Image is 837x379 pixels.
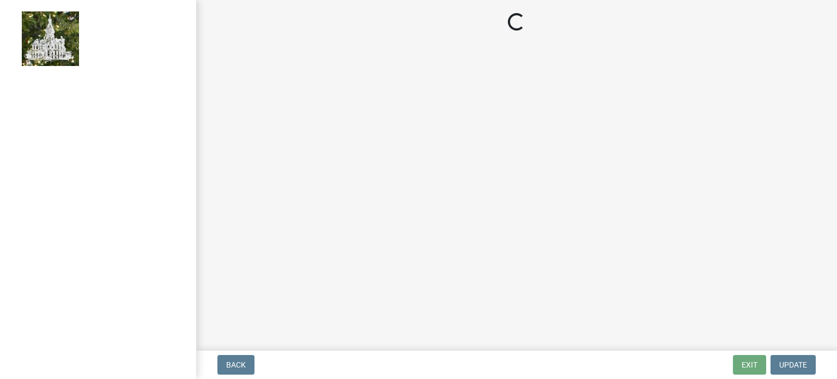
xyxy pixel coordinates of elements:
[779,360,807,369] span: Update
[771,355,816,375] button: Update
[217,355,254,375] button: Back
[226,360,246,369] span: Back
[733,355,766,375] button: Exit
[22,11,79,66] img: Marshall County, Iowa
